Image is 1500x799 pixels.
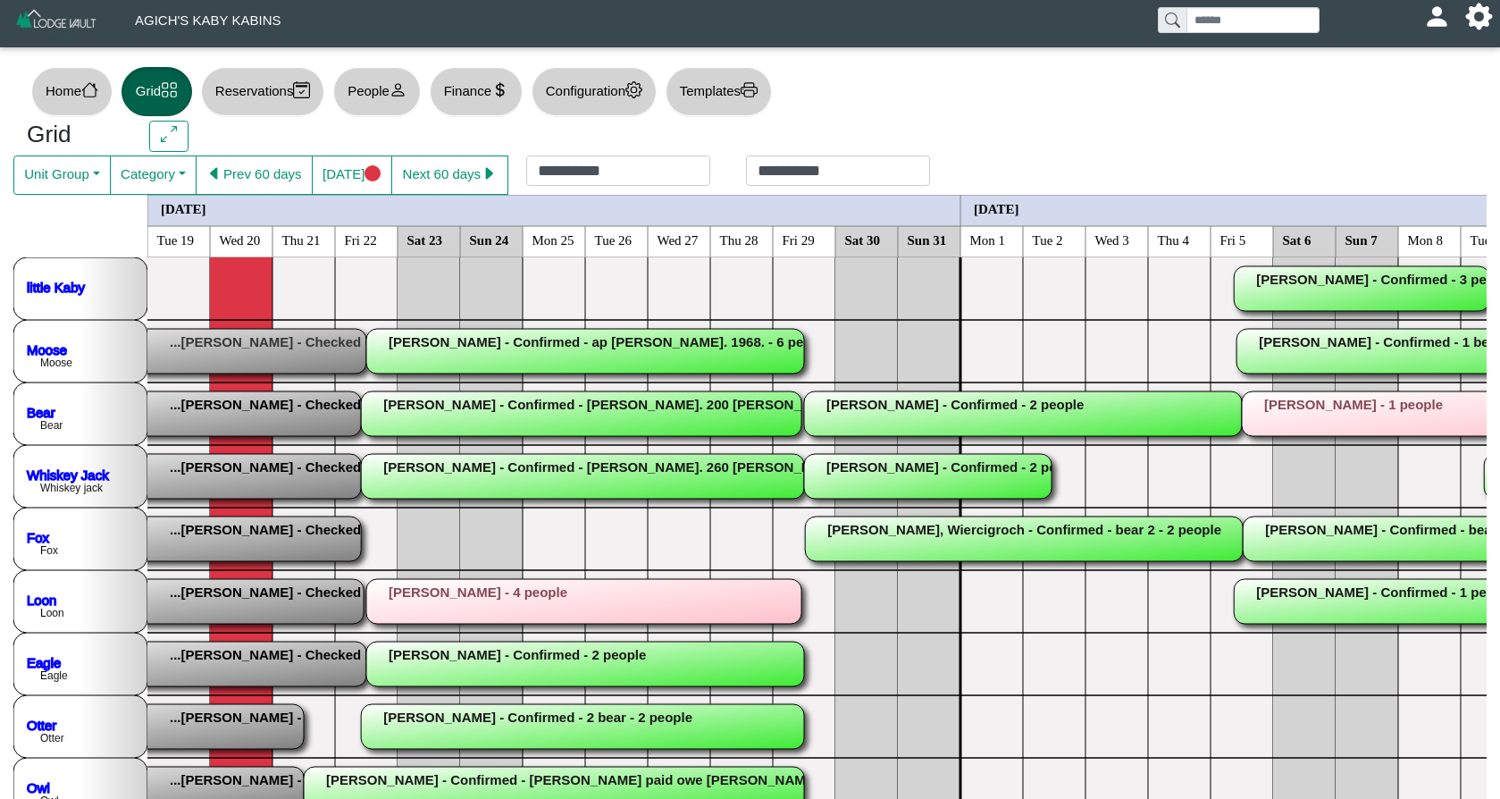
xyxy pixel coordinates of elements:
[110,156,197,195] button: Category
[14,7,99,38] img: Z
[161,81,178,98] svg: grid
[1408,232,1444,247] text: Mon 8
[1283,232,1312,247] text: Sat 6
[81,81,98,98] svg: house
[27,592,56,607] a: Loon
[1165,13,1179,27] svg: search
[1472,10,1486,23] svg: gear fill
[157,232,195,247] text: Tue 19
[196,156,313,195] button: caret left fillPrev 60 days
[27,529,50,544] a: Fox
[40,544,58,557] text: Fox
[40,669,68,682] text: Eagle
[27,467,109,482] a: Whiskey Jack
[27,779,50,795] a: Owl
[31,67,113,116] button: Homehouse
[845,232,881,247] text: Sat 30
[908,232,947,247] text: Sun 31
[312,156,392,195] button: [DATE]circle fill
[345,232,377,247] text: Fri 22
[40,607,64,619] text: Loon
[206,165,223,182] svg: caret left fill
[40,419,63,432] text: Bear
[720,232,758,247] text: Thu 28
[333,67,420,116] button: Peopleperson
[391,156,508,195] button: Next 60 dayscaret right fill
[430,67,523,116] button: Financecurrency dollar
[407,232,443,247] text: Sat 23
[27,279,86,294] a: little Kaby
[532,232,574,247] text: Mon 25
[201,67,324,116] button: Reservationscalendar2 check
[783,232,815,247] text: Fri 29
[1345,232,1378,247] text: Sun 7
[293,81,310,98] svg: calendar2 check
[625,81,642,98] svg: gear
[40,732,64,744] text: Otter
[161,126,178,143] svg: arrows angle expand
[974,201,1019,215] text: [DATE]
[658,232,699,247] text: Wed 27
[365,165,381,182] svg: circle fill
[595,232,633,247] text: Tue 26
[1158,232,1190,247] text: Thu 4
[481,165,498,182] svg: caret right fill
[1033,232,1063,247] text: Tue 2
[390,81,406,98] svg: person
[27,121,122,149] h3: Grid
[149,121,188,153] button: arrows angle expand
[746,156,930,186] input: Check out
[40,482,104,494] text: Whiskey jack
[27,654,61,669] a: Eagle
[27,404,55,419] a: Bear
[282,232,321,247] text: Thu 21
[1430,10,1444,23] svg: person fill
[491,81,508,98] svg: currency dollar
[532,67,657,116] button: Configurationgear
[161,201,206,215] text: [DATE]
[27,717,56,732] a: Otter
[1220,232,1246,247] text: Fri 5
[220,232,261,247] text: Wed 20
[666,67,772,116] button: Templatesprinter
[40,357,72,369] text: Moose
[1095,232,1129,247] text: Wed 3
[970,232,1006,247] text: Mon 1
[741,81,758,98] svg: printer
[13,156,111,195] button: Unit Group
[470,232,509,247] text: Sun 24
[526,156,710,186] input: Check in
[122,67,192,116] button: Gridgrid
[27,341,67,357] a: Moose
